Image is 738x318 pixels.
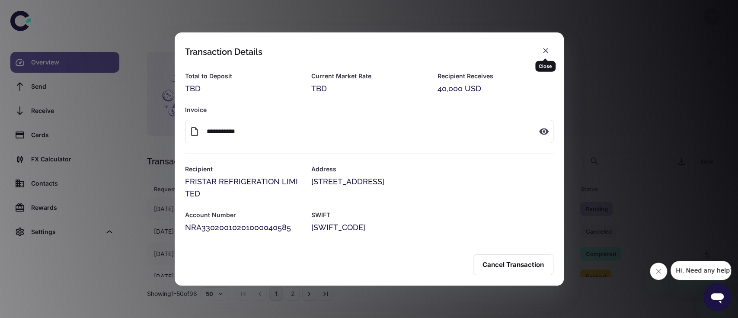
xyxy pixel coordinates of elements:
[311,83,427,95] div: TBD
[311,222,553,234] div: [SWIFT_CODE]
[535,61,556,72] div: Close
[311,210,553,220] h6: SWIFT
[185,176,301,200] div: FRISTAR REFRIGERATION LIMITED
[311,176,553,188] div: [STREET_ADDRESS]
[473,254,553,275] button: Cancel Transaction
[437,71,553,81] h6: Recipient Receives
[185,164,301,174] h6: Recipient
[185,47,262,57] div: Transaction Details
[311,71,427,81] h6: Current Market Rate
[185,105,553,115] h6: Invoice
[703,283,731,311] iframe: Button to launch messaging window
[185,83,301,95] div: TBD
[5,6,62,13] span: Hi. Need any help?
[185,71,301,81] h6: Total to Deposit
[185,222,301,234] div: NRA33020010201000040585
[650,263,667,280] iframe: Close message
[311,164,553,174] h6: Address
[671,261,731,280] iframe: Message from company
[185,210,301,220] h6: Account Number
[437,83,553,95] div: 40,000 USD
